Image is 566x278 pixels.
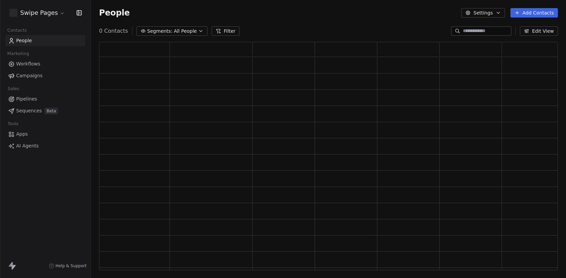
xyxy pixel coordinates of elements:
[8,7,66,19] button: Swipe Pages
[5,93,85,105] a: Pipelines
[16,131,28,138] span: Apps
[99,8,130,18] span: People
[5,129,85,140] a: Apps
[99,27,128,35] span: 0 Contacts
[4,25,30,35] span: Contacts
[16,37,32,44] span: People
[510,8,558,18] button: Add Contacts
[16,60,40,67] span: Workflows
[16,72,42,79] span: Campaigns
[5,119,21,129] span: Tools
[16,107,42,114] span: Sequences
[5,70,85,81] a: Campaigns
[56,263,87,269] span: Help & Support
[5,105,85,116] a: SequencesBeta
[99,57,564,271] div: grid
[16,95,37,103] span: Pipelines
[49,263,87,269] a: Help & Support
[20,8,58,17] span: Swipe Pages
[174,28,197,35] span: All People
[4,49,32,59] span: Marketing
[520,26,558,36] button: Edit View
[212,26,240,36] button: Filter
[461,8,505,18] button: Settings
[5,58,85,69] a: Workflows
[5,35,85,46] a: People
[5,84,22,94] span: Sales
[147,28,172,35] span: Segments:
[44,108,58,114] span: Beta
[5,140,85,151] a: AI Agents
[16,142,39,149] span: AI Agents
